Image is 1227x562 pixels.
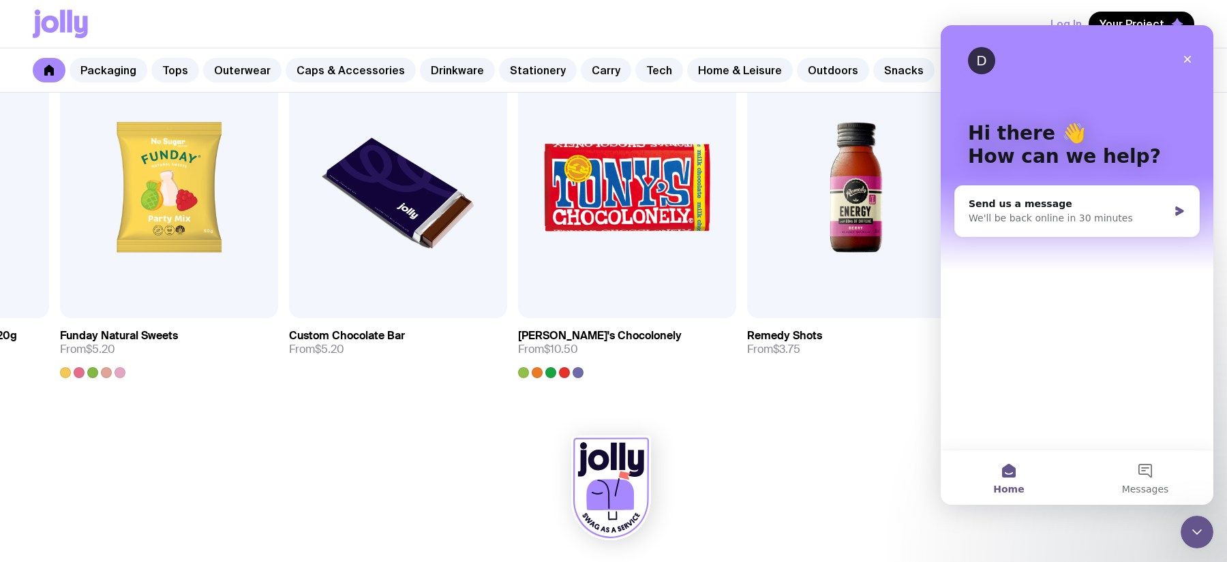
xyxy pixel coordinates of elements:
button: Your Project [1089,12,1194,36]
a: Caps & Accessories [286,58,416,82]
span: Your Project [1100,17,1164,31]
a: Tops [151,58,199,82]
h3: Remedy Shots [747,329,822,343]
a: Drinkware [420,58,495,82]
span: $5.20 [315,342,344,356]
a: Stationery [499,58,577,82]
a: Custom Chocolate BarFrom$5.20 [289,318,507,367]
span: $10.50 [544,342,578,356]
a: [PERSON_NAME]'s ChocolonelyFrom$10.50 [518,318,736,378]
iframe: Intercom live chat [1181,516,1213,548]
h3: Custom Chocolate Bar [289,329,405,343]
span: From [289,343,344,356]
a: Carry [581,58,631,82]
span: From [60,343,115,356]
span: From [747,343,800,356]
a: Funday Natural SweetsFrom$5.20 [60,318,278,378]
a: Outerwear [203,58,282,82]
span: $3.75 [773,342,800,356]
a: Snacks [873,58,935,82]
span: From [518,343,578,356]
a: Packaging [70,58,147,82]
a: Tech [635,58,683,82]
h3: [PERSON_NAME]'s Chocolonely [518,329,682,343]
a: Outdoors [797,58,869,82]
iframe: Intercom live chat [941,25,1213,505]
h3: Funday Natural Sweets [60,329,178,343]
span: $5.20 [86,342,115,356]
a: Home & Leisure [687,58,793,82]
a: Remedy ShotsFrom$3.75 [747,318,965,367]
button: Log In [1050,12,1082,36]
